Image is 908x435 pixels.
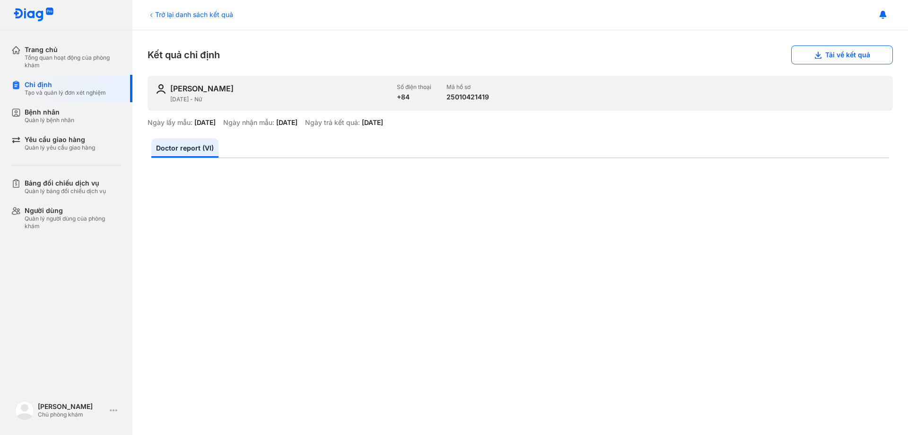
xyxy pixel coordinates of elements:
[194,118,216,127] div: [DATE]
[25,116,74,124] div: Quản lý bệnh nhân
[38,402,106,411] div: [PERSON_NAME]
[151,138,218,158] a: Doctor report (VI)
[791,45,893,64] button: Tải về kết quả
[170,83,234,94] div: [PERSON_NAME]
[25,206,121,215] div: Người dùng
[397,93,431,101] div: +84
[397,83,431,91] div: Số điện thoại
[148,45,893,64] div: Kết quả chỉ định
[13,8,54,22] img: logo
[15,401,34,420] img: logo
[25,215,121,230] div: Quản lý người dùng của phòng khám
[25,108,74,116] div: Bệnh nhân
[25,187,106,195] div: Quản lý bảng đối chiếu dịch vụ
[446,93,489,101] div: 25010421419
[362,118,383,127] div: [DATE]
[155,83,166,95] img: user-icon
[446,83,489,91] div: Mã hồ sơ
[25,89,106,97] div: Tạo và quản lý đơn xét nghiệm
[305,118,360,127] div: Ngày trả kết quả:
[148,9,233,19] div: Trở lại danh sách kết quả
[170,96,389,103] div: [DATE] - Nữ
[25,144,95,151] div: Quản lý yêu cầu giao hàng
[148,118,192,127] div: Ngày lấy mẫu:
[38,411,106,418] div: Chủ phòng khám
[25,80,106,89] div: Chỉ định
[25,45,121,54] div: Trang chủ
[223,118,274,127] div: Ngày nhận mẫu:
[25,135,95,144] div: Yêu cầu giao hàng
[25,54,121,69] div: Tổng quan hoạt động của phòng khám
[276,118,297,127] div: [DATE]
[25,179,106,187] div: Bảng đối chiếu dịch vụ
